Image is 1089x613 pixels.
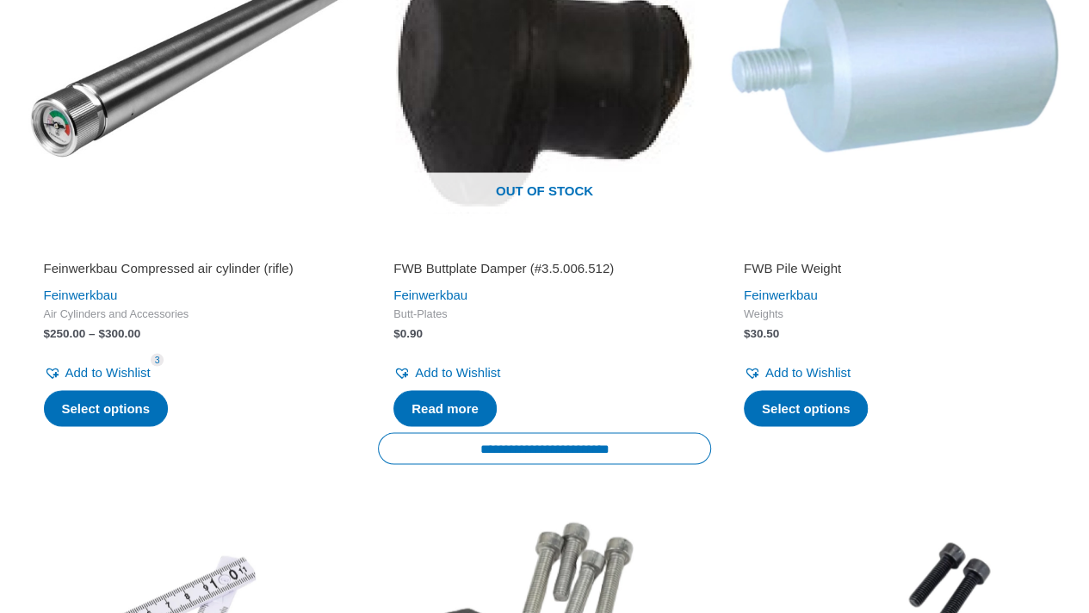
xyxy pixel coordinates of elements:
iframe: Customer reviews powered by Trustpilot [744,235,1046,256]
span: Weights [744,306,1046,321]
a: Feinwerkbau [393,287,467,301]
bdi: 300.00 [98,326,140,339]
span: Air Cylinders and Accessories [44,306,346,321]
bdi: 250.00 [44,326,86,339]
a: FWB Buttplate Damper (#3.5.006.512) [393,259,696,282]
h2: Feinwerkbau Compressed air cylinder (rifle) [44,259,346,276]
span: $ [744,326,751,339]
a: Add to Wishlist [44,360,151,384]
bdi: 0.90 [393,326,423,339]
span: Add to Wishlist [765,364,851,379]
a: Feinwerkbau Compressed air cylinder (rifle) [44,259,346,282]
a: Add to Wishlist [393,360,500,384]
h2: FWB Pile Weight [744,259,1046,276]
a: Select options for “Feinwerkbau Compressed air cylinder (rifle)” [44,390,169,426]
span: – [89,326,96,339]
span: 3 [151,353,164,366]
span: $ [98,326,105,339]
a: Add to Wishlist [744,360,851,384]
a: FWB Pile Weight [744,259,1046,282]
a: Select options for “FWB Pile Weight” [744,390,869,426]
a: Feinwerkbau [44,287,118,301]
iframe: Customer reviews powered by Trustpilot [44,235,346,256]
span: Add to Wishlist [65,364,151,379]
span: $ [44,326,51,339]
bdi: 30.50 [744,326,779,339]
span: Butt-Plates [393,306,696,321]
span: Out of stock [391,172,698,212]
a: Feinwerkbau [744,287,818,301]
iframe: Customer reviews powered by Trustpilot [393,235,696,256]
a: Read more about “FWB Buttplate Damper (#3.5.006.512)” [393,390,497,426]
span: $ [393,326,400,339]
span: Add to Wishlist [415,364,500,379]
h2: FWB Buttplate Damper (#3.5.006.512) [393,259,696,276]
